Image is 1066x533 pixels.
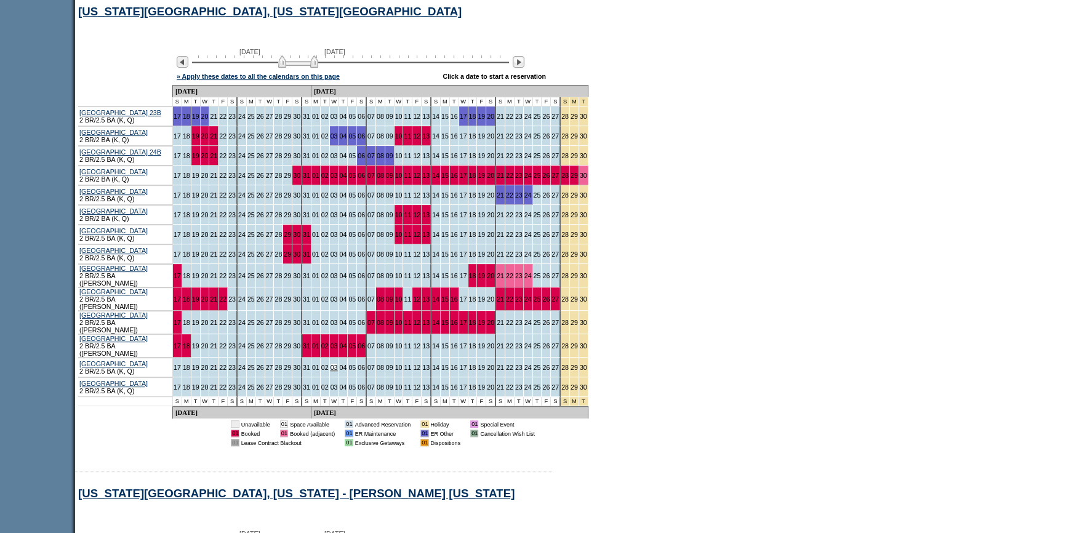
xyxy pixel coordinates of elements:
a: 21 [497,211,504,218]
a: 22 [219,152,226,159]
a: 03 [331,132,338,140]
a: 03 [331,172,338,179]
a: 14 [432,191,439,199]
a: 25 [534,132,541,140]
a: 23 [515,191,523,199]
a: [GEOGRAPHIC_DATA] 23B [79,109,161,116]
a: 27 [551,191,559,199]
a: 05 [348,152,356,159]
a: 24 [524,211,532,218]
a: 21 [497,132,504,140]
a: 23 [515,132,523,140]
a: 30 [293,211,300,218]
a: 30 [580,211,587,218]
a: 13 [422,211,430,218]
a: 28 [275,231,282,238]
a: 16 [451,191,458,199]
a: 17 [174,113,181,120]
a: 23 [228,152,236,159]
a: 28 [275,113,282,120]
img: Next [513,56,524,68]
a: 18 [469,211,476,218]
a: 26 [257,132,264,140]
a: 28 [275,172,282,179]
a: 28 [561,172,569,179]
a: 29 [284,152,291,159]
a: 27 [266,172,273,179]
a: 31 [303,231,310,238]
a: 21 [210,172,217,179]
a: 26 [542,191,550,199]
a: 10 [395,152,403,159]
a: 28 [561,152,569,159]
a: [GEOGRAPHIC_DATA] [79,188,148,195]
a: 21 [497,191,504,199]
a: 08 [377,172,384,179]
a: 22 [506,211,513,218]
a: 07 [367,211,375,218]
a: 23 [515,211,523,218]
a: 19 [478,152,485,159]
a: 04 [339,132,347,140]
a: 03 [331,191,338,199]
a: 17 [460,152,467,159]
a: 22 [219,132,226,140]
a: 30 [293,152,300,159]
a: 20 [201,172,209,179]
a: 01 [312,191,319,199]
a: 10 [395,211,403,218]
a: 03 [331,152,338,159]
a: 29 [571,172,578,179]
a: 05 [348,113,356,120]
a: 26 [257,191,264,199]
a: 12 [413,191,420,199]
a: 22 [506,191,513,199]
a: 05 [348,211,356,218]
a: 19 [192,132,199,140]
a: 11 [404,191,411,199]
a: 18 [183,113,190,120]
a: 01 [312,152,319,159]
a: 29 [284,191,291,199]
a: 26 [257,113,264,120]
a: 19 [192,172,199,179]
a: 17 [460,172,467,179]
a: 13 [422,113,430,120]
a: 30 [293,231,300,238]
a: 04 [339,113,347,120]
a: 23 [515,152,523,159]
a: 06 [358,191,365,199]
a: [US_STATE][GEOGRAPHIC_DATA], [US_STATE][GEOGRAPHIC_DATA] [78,5,462,18]
a: 14 [432,113,439,120]
a: 24 [238,172,246,179]
a: 01 [312,211,319,218]
a: 26 [257,172,264,179]
a: 22 [506,152,513,159]
a: 19 [192,113,199,120]
a: 19 [478,172,485,179]
a: 23 [228,191,236,199]
a: 23 [228,113,236,120]
a: 17 [174,211,181,218]
a: 13 [422,191,430,199]
a: 21 [497,172,504,179]
a: 17 [460,191,467,199]
a: 21 [210,191,217,199]
a: 20 [201,191,209,199]
a: 10 [395,191,403,199]
a: 15 [441,172,449,179]
a: 17 [174,152,181,159]
a: 22 [506,113,513,120]
a: 30 [580,132,587,140]
a: 24 [238,152,246,159]
a: 07 [367,152,375,159]
a: 18 [183,211,190,218]
a: 07 [367,191,375,199]
a: [GEOGRAPHIC_DATA] [79,168,148,175]
a: 27 [551,132,559,140]
a: 30 [293,132,300,140]
a: 02 [321,231,329,238]
a: 20 [201,132,209,140]
a: 24 [238,132,246,140]
a: 20 [201,152,209,159]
